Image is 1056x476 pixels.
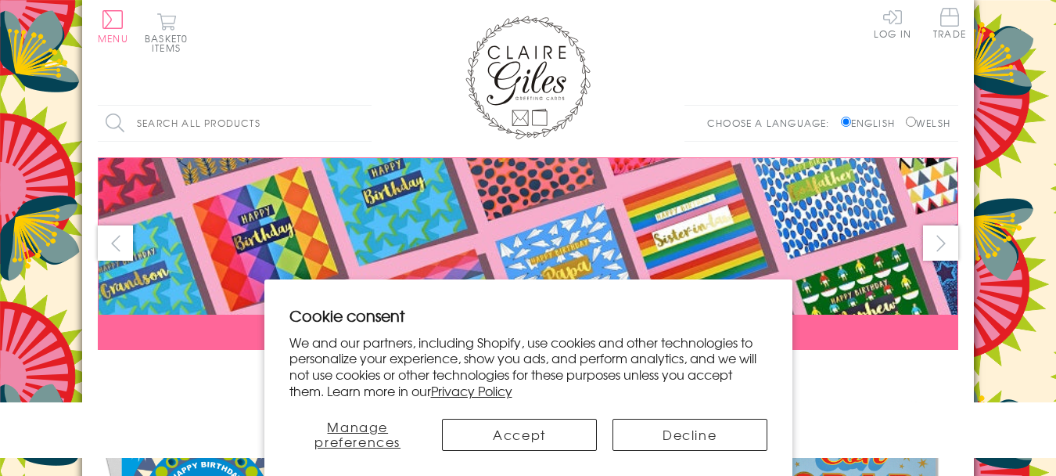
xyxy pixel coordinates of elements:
input: English [841,117,851,127]
a: Privacy Policy [431,381,512,400]
span: Trade [933,8,966,38]
div: Carousel Pagination [98,362,958,386]
button: Manage preferences [289,419,427,451]
p: Choose a language: [707,116,838,130]
input: Search all products [98,106,372,141]
input: Welsh [906,117,916,127]
label: English [841,116,903,130]
button: Basket0 items [145,13,188,52]
h2: Cookie consent [289,305,767,326]
button: prev [98,225,133,261]
button: Menu [98,10,128,43]
img: Claire Giles Greetings Cards [465,16,591,139]
a: Trade [933,8,966,41]
p: We and our partners, including Shopify, use cookies and other technologies to personalize your ex... [289,334,767,399]
span: Menu [98,31,128,45]
label: Welsh [906,116,950,130]
input: Search [356,106,372,141]
a: Log In [874,8,911,38]
button: next [923,225,958,261]
button: Decline [612,419,767,451]
span: Manage preferences [314,417,400,451]
button: Accept [442,419,597,451]
span: 0 items [152,31,188,55]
